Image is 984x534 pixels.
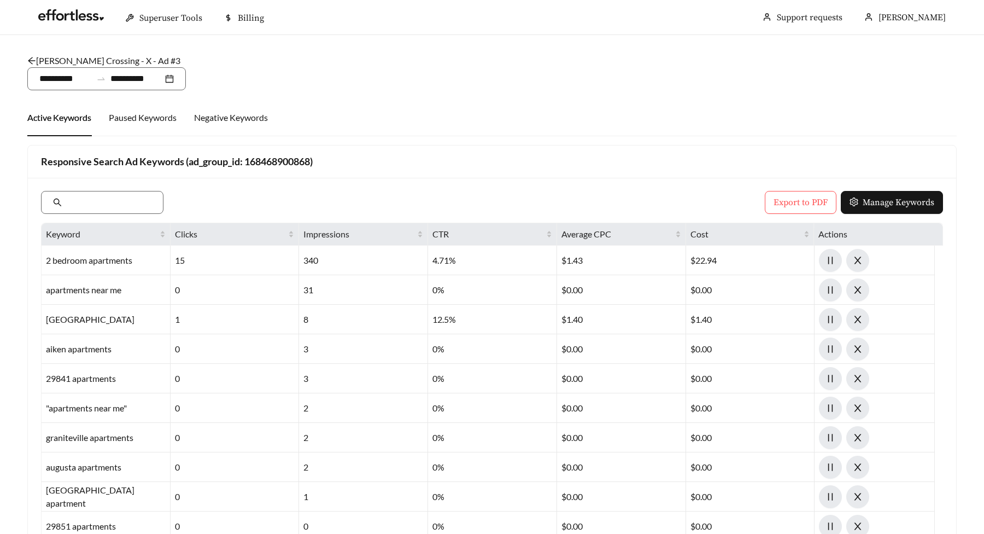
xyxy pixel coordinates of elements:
[299,305,428,334] div: 8
[846,249,869,272] button: close
[299,482,428,512] div: 1
[847,462,869,472] span: close
[171,452,300,482] div: 0
[819,492,841,502] span: pause
[819,426,842,449] button: pause
[686,364,815,393] div: $0.00
[846,426,869,449] button: close
[777,12,842,23] a: Support requests
[819,433,841,443] span: pause
[846,308,869,331] button: close
[846,278,869,301] button: close
[428,334,557,364] div: 0%
[428,423,557,452] div: 0%
[557,364,686,393] div: $0.00
[557,423,686,452] div: $0.00
[42,393,171,423] div: "apartments near me"
[819,338,842,361] button: pause
[42,246,171,275] div: 2 bedroom apartments
[42,423,171,452] div: graniteville apartments
[27,111,91,124] div: Active Keywords
[46,228,157,241] span: Keyword
[171,364,300,393] div: 0
[819,485,842,508] button: pause
[299,452,428,482] div: 2
[847,403,869,413] span: close
[847,374,869,384] span: close
[557,393,686,423] div: $0.00
[819,308,842,331] button: pause
[847,492,869,502] span: close
[690,228,802,241] span: Cost
[686,246,815,275] div: $22.94
[171,246,300,275] div: 15
[847,521,869,531] span: close
[819,374,841,384] span: pause
[557,246,686,275] div: $1.43
[557,482,686,512] div: $0.00
[774,196,828,209] span: Export to PDF
[847,285,869,295] span: close
[27,56,36,65] span: arrow-left
[194,111,268,124] div: Negative Keywords
[96,74,106,84] span: swap-right
[686,275,815,305] div: $0.00
[109,111,177,124] div: Paused Keywords
[686,482,815,512] div: $0.00
[428,482,557,512] div: 0%
[819,456,842,479] button: pause
[819,315,841,324] span: pause
[819,397,842,420] button: pause
[819,278,842,301] button: pause
[42,275,171,305] div: apartments near me
[686,423,815,452] div: $0.00
[96,74,106,84] span: to
[175,228,286,241] span: Clicks
[819,344,841,354] span: pause
[846,367,869,390] button: close
[878,12,946,23] span: [PERSON_NAME]
[139,13,202,24] span: Superuser Tools
[819,462,841,472] span: pause
[303,228,415,241] span: Impressions
[41,155,313,167] strong: Responsive Search Ad Keywords (ad_group_id: 168468900868)
[299,393,428,423] div: 2
[847,315,869,324] span: close
[765,191,836,214] button: Export to PDF
[686,452,815,482] div: $0.00
[42,482,171,512] div: [GEOGRAPHIC_DATA] apartment
[428,364,557,393] div: 0%
[299,423,428,452] div: 2
[42,334,171,364] div: aiken apartments
[171,423,300,452] div: 0
[847,256,869,265] span: close
[847,433,869,443] span: close
[171,482,300,512] div: 0
[428,452,557,482] div: 0%
[53,198,62,207] span: search
[819,403,841,413] span: pause
[846,397,869,420] button: close
[846,456,869,479] button: close
[428,246,557,275] div: 4.71%
[428,305,557,334] div: 12.5%
[863,196,934,209] span: Manage Keywords
[27,55,180,66] a: arrow-left[PERSON_NAME] Crossing - X - Ad #3
[171,334,300,364] div: 0
[171,275,300,305] div: 0
[428,393,557,423] div: 0%
[432,229,449,239] span: CTR
[171,393,300,423] div: 0
[557,452,686,482] div: $0.00
[814,223,943,246] th: Actions
[42,305,171,334] div: [GEOGRAPHIC_DATA]
[557,275,686,305] div: $0.00
[299,246,428,275] div: 340
[42,364,171,393] div: 29841 apartments
[847,344,869,354] span: close
[561,228,673,241] span: Average CPC
[819,285,841,295] span: pause
[428,275,557,305] div: 0%
[171,305,300,334] div: 1
[846,338,869,361] button: close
